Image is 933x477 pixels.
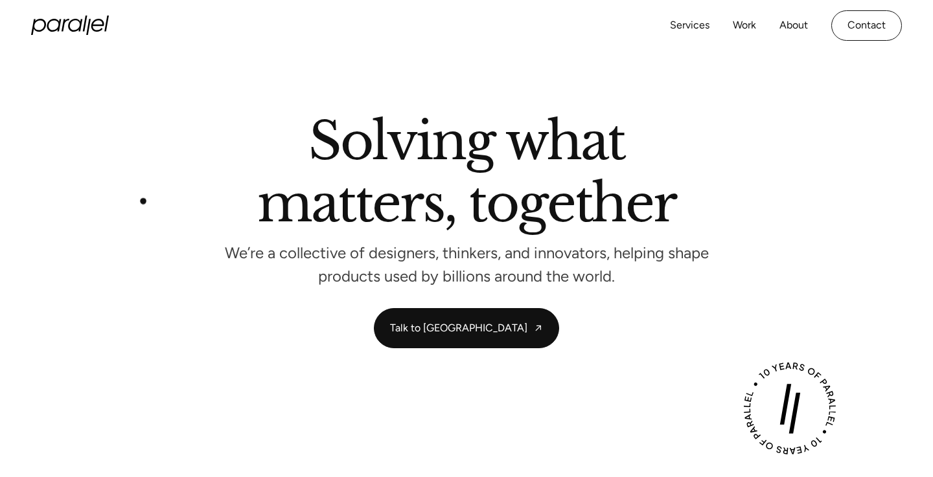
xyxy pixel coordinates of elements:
[31,16,109,35] a: home
[257,116,676,234] h2: Solving what matters, together
[779,16,808,35] a: About
[670,16,709,35] a: Services
[733,16,756,35] a: Work
[224,248,709,282] p: We’re a collective of designers, thinkers, and innovators, helping shape products used by billion...
[831,10,902,41] a: Contact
